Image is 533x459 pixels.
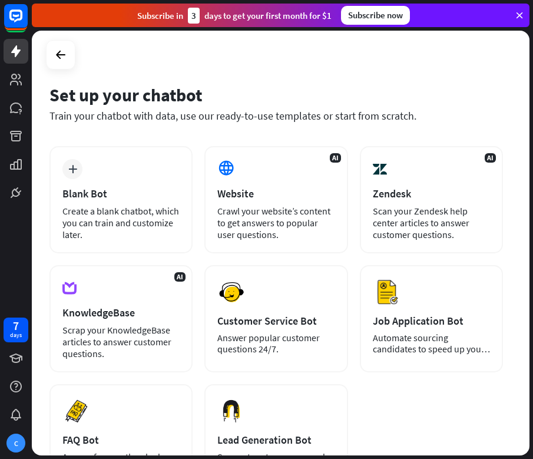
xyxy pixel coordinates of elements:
div: Subscribe now [341,6,410,25]
span: AI [485,153,496,163]
div: Lead Generation Bot [217,433,335,447]
div: Zendesk [373,187,490,200]
i: plus [68,165,77,173]
div: Create a blank chatbot, which you can train and customize later. [62,205,180,240]
div: Set up your chatbot [49,84,503,106]
div: C [6,434,25,453]
div: Automate sourcing candidates to speed up your hiring process. [373,332,490,355]
div: Crawl your website’s content to get answers to popular user questions. [217,205,335,240]
div: Website [217,187,335,200]
div: Scan your Zendesk help center articles to answer customer questions. [373,205,490,240]
div: 7 [13,321,19,331]
div: days [10,331,22,339]
div: Job Application Bot [373,314,490,328]
div: Customer Service Bot [217,314,335,328]
span: AI [174,272,186,282]
div: 3 [188,8,200,24]
div: Scrap your KnowledgeBase articles to answer customer questions. [62,324,180,359]
div: Answer popular customer questions 24/7. [217,332,335,355]
div: Subscribe in days to get your first month for $1 [137,8,332,24]
div: Blank Bot [62,187,180,200]
a: 7 days [4,318,28,342]
div: Train your chatbot with data, use our ready-to-use templates or start from scratch. [49,109,503,123]
div: FAQ Bot [62,433,180,447]
div: KnowledgeBase [62,306,180,319]
span: AI [330,153,341,163]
